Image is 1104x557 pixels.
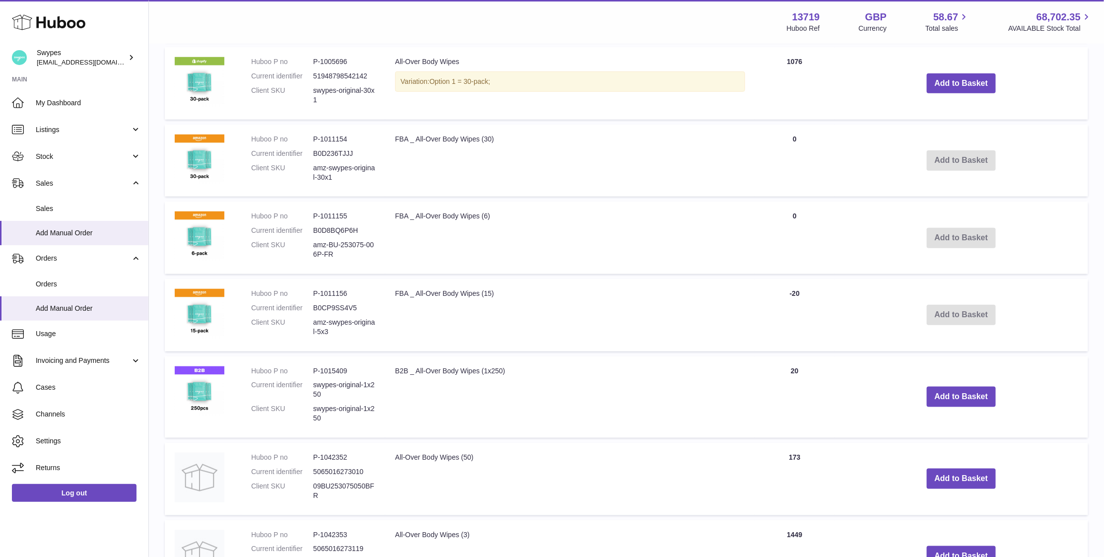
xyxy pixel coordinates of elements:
a: 58.67 Total sales [925,10,969,33]
span: Stock [36,152,131,161]
span: Invoicing and Payments [36,356,131,365]
span: Channels [36,410,141,419]
img: All-Over Body Wipes (50) [175,453,224,502]
dt: Client SKU [251,86,313,105]
button: Add to Basket [927,73,996,94]
td: -20 [755,279,834,351]
img: FBA _ All-Over Body Wipes (6) [175,211,224,261]
td: All-Over Body Wipes [385,47,755,120]
span: Listings [36,125,131,135]
span: Option 1 = 30-pack; [429,77,490,85]
dt: Huboo P no [251,57,313,67]
dt: Client SKU [251,482,313,500]
dt: Huboo P no [251,366,313,376]
dd: swypes-original-1x250 [313,380,375,399]
span: Returns [36,463,141,473]
td: B2B _ All-Over Body Wipes (1x250) [385,356,755,438]
dd: P-1042353 [313,530,375,540]
img: FBA _ All-Over Body Wipes (30) [175,135,224,184]
dt: Current identifier [251,544,313,554]
dd: B0D8BQ6P6H [313,226,375,235]
dd: P-1011154 [313,135,375,144]
dd: P-1042352 [313,453,375,462]
dd: 09BU253075050BFR [313,482,375,500]
dd: P-1015409 [313,366,375,376]
td: FBA _ All-Over Body Wipes (6) [385,202,755,274]
span: Sales [36,204,141,213]
a: 68,702.35 AVAILABLE Stock Total [1008,10,1092,33]
div: Swypes [37,48,126,67]
dt: Current identifier [251,226,313,235]
img: B2B _ All-Over Body Wipes (1x250) [175,366,224,416]
span: Orders [36,279,141,289]
dd: P-1011155 [313,211,375,221]
span: Total sales [925,24,969,33]
span: Sales [36,179,131,188]
td: 173 [755,443,834,515]
a: Log out [12,484,137,502]
td: FBA _ All-Over Body Wipes (15) [385,279,755,351]
td: 0 [755,202,834,274]
dd: swypes-original-1x250 [313,404,375,423]
span: Orders [36,254,131,263]
button: Add to Basket [927,469,996,489]
span: 58.67 [933,10,958,24]
dt: Client SKU [251,404,313,423]
dt: Huboo P no [251,211,313,221]
dt: Client SKU [251,240,313,259]
td: 0 [755,125,834,197]
dt: Huboo P no [251,289,313,298]
dt: Huboo P no [251,453,313,462]
div: Huboo Ref [787,24,820,33]
strong: GBP [865,10,887,24]
span: AVAILABLE Stock Total [1008,24,1092,33]
span: 68,702.35 [1036,10,1081,24]
dd: 5065016273119 [313,544,375,554]
div: Currency [859,24,887,33]
dt: Huboo P no [251,135,313,144]
dt: Current identifier [251,380,313,399]
dt: Current identifier [251,303,313,313]
dt: Current identifier [251,467,313,477]
dt: Huboo P no [251,530,313,540]
span: Cases [36,383,141,392]
td: 1076 [755,47,834,120]
span: My Dashboard [36,98,141,108]
dd: P-1005696 [313,57,375,67]
strong: 13719 [792,10,820,24]
dd: amz-swypes-original-5x3 [313,318,375,337]
dt: Current identifier [251,149,313,158]
dt: Client SKU [251,163,313,182]
dd: B0D236TJJJ [313,149,375,158]
dd: amz-BU-253075-006P-FR [313,240,375,259]
span: Add Manual Order [36,304,141,313]
td: FBA _ All-Over Body Wipes (30) [385,125,755,197]
dt: Current identifier [251,71,313,81]
td: All-Over Body Wipes (50) [385,443,755,515]
img: hello@swypes.co.uk [12,50,27,65]
span: Settings [36,436,141,446]
div: Variation: [395,71,745,92]
img: FBA _ All-Over Body Wipes (15) [175,289,224,339]
dd: amz-swypes-original-30x1 [313,163,375,182]
dd: 5065016273010 [313,467,375,477]
dd: B0CP9SS4V5 [313,303,375,313]
span: Usage [36,329,141,339]
dd: swypes-original-30x1 [313,86,375,105]
td: 20 [755,356,834,438]
img: All-Over Body Wipes [175,57,224,107]
span: Add Manual Order [36,228,141,238]
dt: Client SKU [251,318,313,337]
button: Add to Basket [927,387,996,407]
dd: P-1011156 [313,289,375,298]
span: [EMAIL_ADDRESS][DOMAIN_NAME] [37,58,146,66]
dd: 51948798542142 [313,71,375,81]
